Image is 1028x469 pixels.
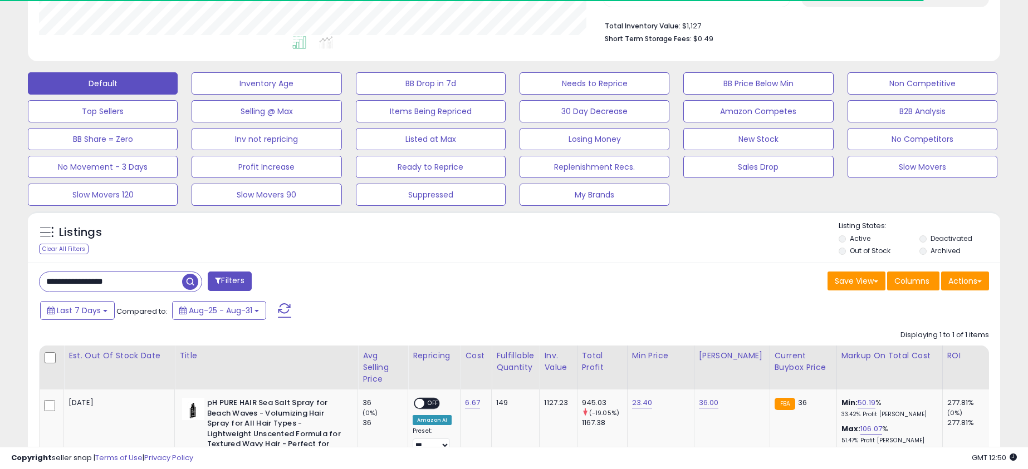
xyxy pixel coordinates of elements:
span: OFF [424,399,442,408]
div: ROI [947,350,988,362]
div: 1127.23 [544,398,568,408]
button: Top Sellers [28,100,178,122]
button: BB Drop in 7d [356,72,506,95]
button: 30 Day Decrease [520,100,669,122]
button: Aug-25 - Aug-31 [172,301,266,320]
a: 23.40 [632,397,653,408]
div: % [841,398,934,418]
li: $1,127 [605,18,981,32]
h5: Listings [59,225,102,240]
button: BB Price Below Min [683,72,833,95]
a: Terms of Use [95,452,143,463]
div: % [841,424,934,445]
div: Markup on Total Cost [841,350,938,362]
button: Inventory Age [192,72,341,95]
span: $0.49 [693,33,713,44]
label: Deactivated [931,234,972,243]
p: 33.42% Profit [PERSON_NAME] [841,411,934,418]
span: Aug-25 - Aug-31 [189,305,252,316]
small: FBA [775,398,795,410]
button: My Brands [520,184,669,206]
div: Displaying 1 to 1 of 1 items [900,330,989,340]
strong: Copyright [11,452,52,463]
div: Avg Selling Price [363,350,403,385]
a: Privacy Policy [144,452,193,463]
div: Inv. value [544,350,572,373]
label: Active [850,234,870,243]
button: B2B Analysis [848,100,997,122]
b: Short Term Storage Fees: [605,34,692,43]
p: Listing States: [839,221,1000,231]
div: Amazon AI [413,415,452,425]
div: 277.81% [947,398,992,408]
b: Min: [841,397,858,408]
button: Default [28,72,178,95]
a: 36.00 [699,397,719,408]
button: Items Being Repriced [356,100,506,122]
a: 50.19 [858,397,875,408]
button: Ready to Reprice [356,156,506,178]
span: 36 [798,397,807,408]
button: No Movement - 3 Days [28,156,178,178]
a: 6.67 [465,397,480,408]
div: Cost [465,350,487,362]
div: 36 [363,398,408,408]
p: [DATE] [68,398,166,408]
span: Last 7 Days [57,305,101,316]
button: Filters [208,271,251,291]
button: Listed at Max [356,128,506,150]
div: 36 [363,418,408,428]
div: Title [179,350,353,362]
div: Current Buybox Price [775,350,832,373]
div: seller snap | | [11,453,193,463]
button: BB Share = Zero [28,128,178,150]
button: Actions [941,271,989,290]
small: (0%) [947,408,963,417]
small: (0%) [363,408,378,417]
a: 106.07 [860,423,882,435]
span: 2025-09-8 12:50 GMT [972,452,1017,463]
button: Suppressed [356,184,506,206]
button: Selling @ Max [192,100,341,122]
span: Compared to: [116,306,168,317]
label: Out of Stock [850,246,890,255]
div: Min Price [632,350,689,362]
div: 1167.38 [582,418,627,428]
button: Inv not repricing [192,128,341,150]
div: [PERSON_NAME] [699,350,765,362]
img: 211lOPtSMBL._SL40_.jpg [182,398,204,420]
button: New Stock [683,128,833,150]
label: Archived [931,246,961,255]
button: Columns [887,271,939,290]
b: Max: [841,423,861,434]
button: Sales Drop [683,156,833,178]
button: Slow Movers 90 [192,184,341,206]
button: Slow Movers [848,156,997,178]
button: No Competitors [848,128,997,150]
div: Total Profit [582,350,623,373]
small: (-19.05%) [589,408,619,417]
button: Needs to Reprice [520,72,669,95]
div: Est. Out Of Stock Date [68,350,170,362]
button: Slow Movers 120 [28,184,178,206]
button: Profit Increase [192,156,341,178]
button: Last 7 Days [40,301,115,320]
span: Columns [894,275,929,287]
div: Repricing [413,350,456,362]
div: Clear All Filters [39,244,89,254]
th: The percentage added to the cost of goods (COGS) that forms the calculator for Min & Max prices. [836,345,942,389]
button: Save View [828,271,885,290]
div: 945.03 [582,398,627,408]
button: Replenishment Recs. [520,156,669,178]
div: Fulfillable Quantity [496,350,535,373]
button: Non Competitive [848,72,997,95]
div: 149 [496,398,531,408]
div: 277.81% [947,418,992,428]
div: Preset: [413,427,452,452]
b: Total Inventory Value: [605,21,681,31]
button: Losing Money [520,128,669,150]
button: Amazon Competes [683,100,833,122]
